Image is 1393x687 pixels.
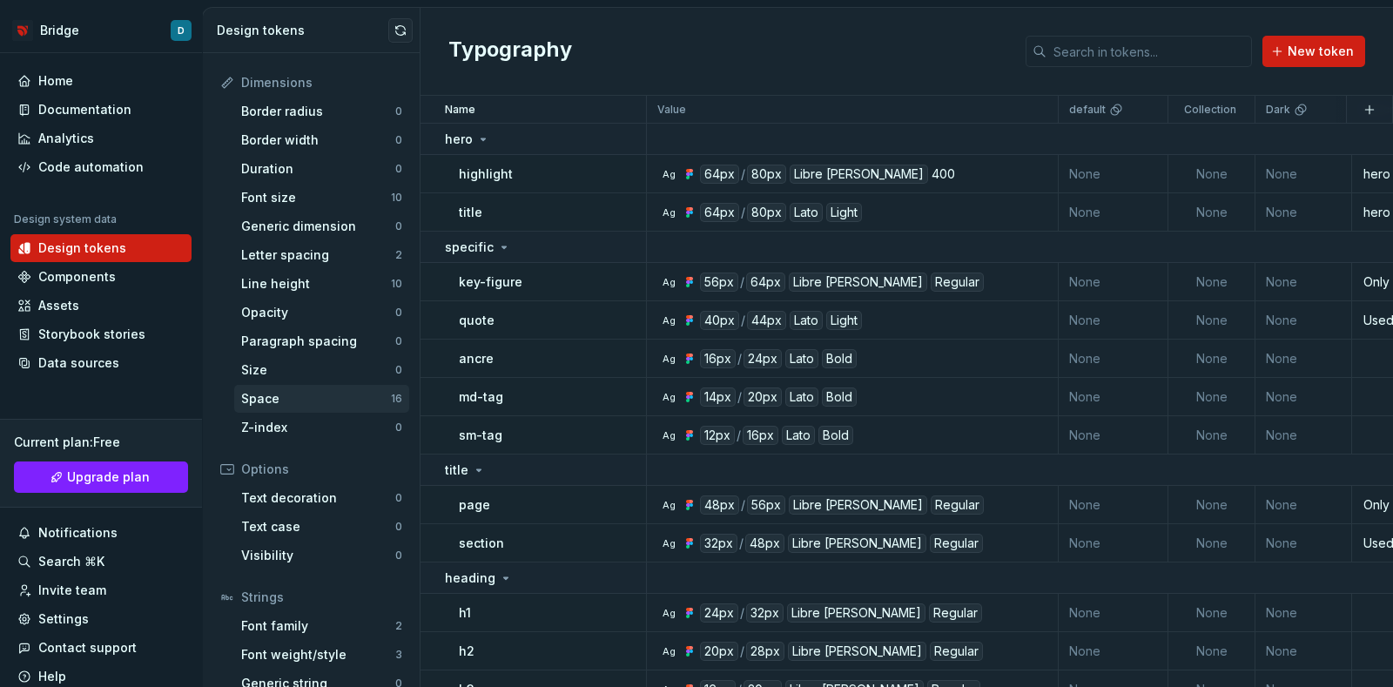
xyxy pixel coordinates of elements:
a: Visibility0 [234,542,409,569]
button: New token [1262,36,1365,67]
td: None [1255,524,1352,562]
a: Code automation [10,153,192,181]
div: / [741,495,745,515]
div: 32px [700,534,737,553]
div: 48px [700,495,739,515]
a: Z-index0 [234,414,409,441]
div: 56px [700,273,738,292]
div: Ag [662,313,676,327]
div: / [741,165,745,184]
div: 0 [395,363,402,377]
a: Design tokens [10,234,192,262]
div: 0 [395,104,402,118]
td: None [1059,378,1168,416]
a: Documentation [10,96,192,124]
div: Z-index [241,419,395,436]
button: Contact support [10,634,192,662]
div: Design tokens [217,22,388,39]
div: Ag [662,644,676,658]
div: Libre [PERSON_NAME] [789,495,927,515]
a: Font size10 [234,184,409,212]
a: Border radius0 [234,98,409,125]
div: 80px [747,203,786,222]
td: None [1255,301,1352,340]
div: Bridge [40,22,79,39]
p: h1 [459,604,471,622]
div: D [178,24,185,37]
div: 16 [391,392,402,406]
p: quote [459,312,495,329]
div: Bold [822,349,857,368]
td: None [1255,632,1352,670]
div: Components [38,268,116,286]
div: Lato [790,311,823,330]
td: None [1168,155,1255,193]
div: Current plan : Free [14,434,188,451]
div: / [741,311,745,330]
img: 3f850d6b-8361-4b34-8a82-b945b4d8a89b.png [12,20,33,41]
p: hero [445,131,473,148]
div: Ag [662,498,676,512]
div: / [737,387,742,407]
div: 0 [395,491,402,505]
div: Lato [785,387,818,407]
div: Ag [662,606,676,620]
div: 80px [747,165,786,184]
p: page [459,496,490,514]
td: None [1255,416,1352,455]
div: 20px [700,642,738,661]
a: Invite team [10,576,192,604]
div: Border width [241,131,395,149]
div: 64px [700,203,739,222]
a: Space16 [234,385,409,413]
div: / [737,426,741,445]
a: Components [10,263,192,291]
td: None [1168,340,1255,378]
td: None [1168,486,1255,524]
div: Regular [930,534,983,553]
div: / [741,203,745,222]
td: None [1168,632,1255,670]
div: Invite team [38,582,106,599]
div: Font size [241,189,391,206]
span: Upgrade plan [67,468,150,486]
td: None [1255,340,1352,378]
div: Contact support [38,639,137,657]
div: 0 [395,334,402,348]
td: None [1059,193,1168,232]
div: Libre [PERSON_NAME] [790,165,928,184]
a: Storybook stories [10,320,192,348]
td: None [1059,416,1168,455]
div: 28px [746,642,784,661]
p: ancre [459,350,494,367]
a: Settings [10,605,192,633]
td: None [1168,378,1255,416]
div: Size [241,361,395,379]
a: Text decoration0 [234,484,409,512]
td: None [1059,340,1168,378]
p: title [445,461,468,479]
td: None [1255,193,1352,232]
div: Ag [662,205,676,219]
div: Search ⌘K [38,553,104,570]
td: None [1168,193,1255,232]
div: 24px [744,349,782,368]
h2: Typography [448,36,572,67]
div: Assets [38,297,79,314]
div: 20px [744,387,782,407]
div: Design system data [14,212,117,226]
td: None [1255,486,1352,524]
p: highlight [459,165,513,183]
a: Opacity0 [234,299,409,327]
div: 0 [395,219,402,233]
div: Settings [38,610,89,628]
div: Documentation [38,101,131,118]
td: None [1059,524,1168,562]
div: Opacity [241,304,395,321]
div: Generic dimension [241,218,395,235]
div: Lato [790,203,823,222]
div: / [740,603,744,623]
p: h2 [459,643,474,660]
div: 10 [391,191,402,205]
td: None [1255,155,1352,193]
